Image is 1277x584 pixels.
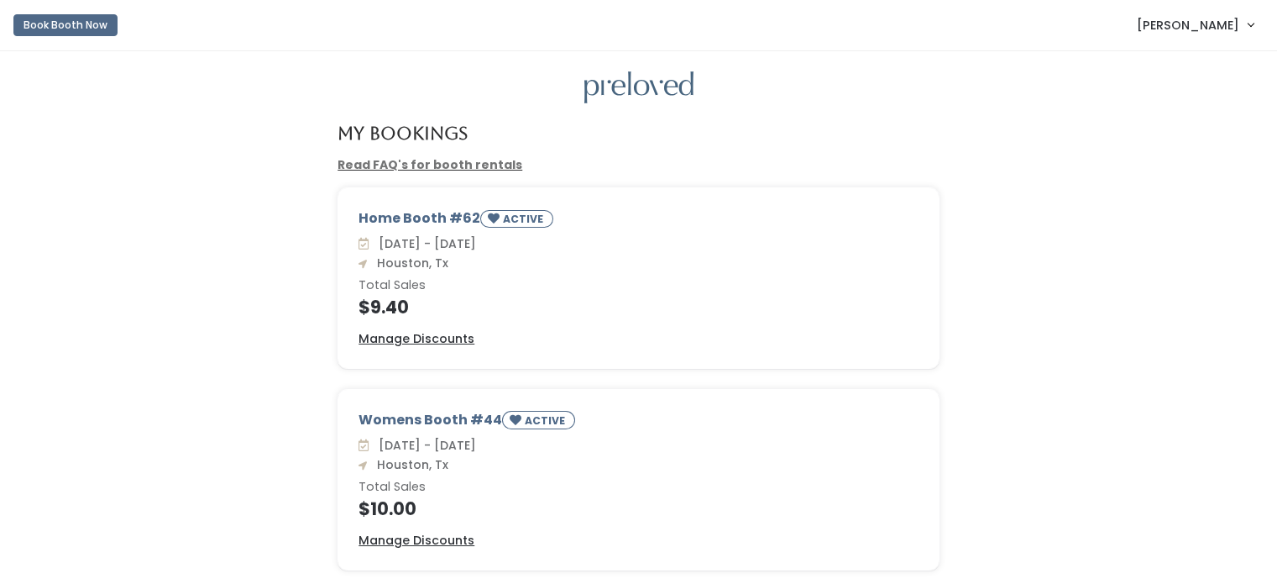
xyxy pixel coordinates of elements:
[359,532,474,550] a: Manage Discounts
[370,255,448,271] span: Houston, Tx
[503,212,547,226] small: ACTIVE
[359,208,918,234] div: Home Booth #62
[359,499,918,518] h4: $10.00
[13,7,118,44] a: Book Booth Now
[1137,16,1239,34] span: [PERSON_NAME]
[359,532,474,549] u: Manage Discounts
[1120,7,1270,43] a: [PERSON_NAME]
[359,481,918,494] h6: Total Sales
[359,297,918,317] h4: $9.40
[584,71,693,104] img: preloved logo
[359,330,474,347] u: Manage Discounts
[359,410,918,436] div: Womens Booth #44
[370,456,448,473] span: Houston, Tx
[13,14,118,36] button: Book Booth Now
[372,235,476,252] span: [DATE] - [DATE]
[338,156,522,173] a: Read FAQ's for booth rentals
[525,413,568,428] small: ACTIVE
[359,330,474,348] a: Manage Discounts
[338,124,468,143] h4: My Bookings
[359,279,918,292] h6: Total Sales
[372,437,476,454] span: [DATE] - [DATE]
